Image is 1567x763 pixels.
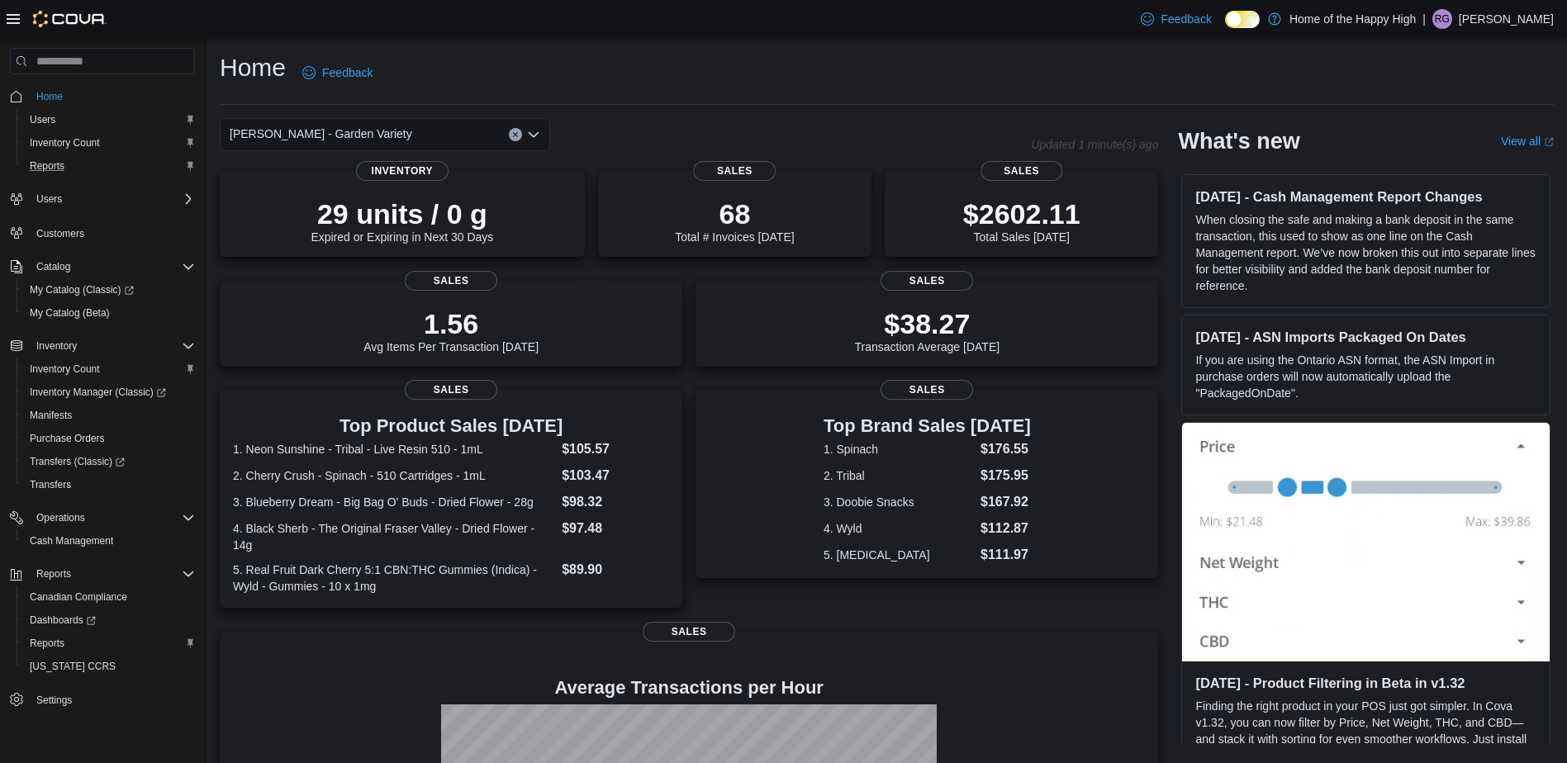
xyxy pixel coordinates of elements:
[23,531,195,551] span: Cash Management
[17,529,202,552] button: Cash Management
[23,303,116,323] a: My Catalog (Beta)
[824,441,974,457] dt: 1. Spinach
[36,567,71,581] span: Reports
[17,301,202,325] button: My Catalog (Beta)
[981,492,1031,512] dd: $167.92
[23,452,195,472] span: Transfers (Classic)
[322,64,373,81] span: Feedback
[30,257,77,277] button: Catalog
[30,690,195,710] span: Settings
[30,614,96,627] span: Dashboards
[855,307,1000,340] p: $38.27
[23,587,134,607] a: Canadian Compliance
[562,519,669,538] dd: $97.48
[36,227,84,240] span: Customers
[824,520,974,537] dt: 4. Wyld
[23,405,78,425] a: Manifests
[23,531,120,551] a: Cash Management
[963,197,1080,230] p: $2602.11
[296,56,379,89] a: Feedback
[1225,11,1260,28] input: Dark Mode
[30,159,64,173] span: Reports
[1435,9,1450,29] span: RG
[675,197,794,230] p: 68
[17,632,202,655] button: Reports
[30,363,100,376] span: Inventory Count
[981,439,1031,459] dd: $176.55
[17,131,202,154] button: Inventory Count
[881,271,973,291] span: Sales
[30,113,55,126] span: Users
[981,545,1031,565] dd: $111.97
[30,257,195,277] span: Catalog
[23,429,195,448] span: Purchase Orders
[23,110,62,130] a: Users
[675,197,794,244] div: Total # Invoices [DATE]
[363,307,539,353] div: Avg Items Per Transaction [DATE]
[356,161,449,181] span: Inventory
[30,690,78,710] a: Settings
[33,11,107,27] img: Cova
[30,189,195,209] span: Users
[30,283,134,296] span: My Catalog (Classic)
[1432,9,1452,29] div: Renee Grexton
[23,475,195,495] span: Transfers
[36,511,85,524] span: Operations
[1178,128,1299,154] h2: What's new
[23,382,195,402] span: Inventory Manager (Classic)
[10,78,195,755] nav: Complex example
[23,429,112,448] a: Purchase Orders
[23,633,195,653] span: Reports
[233,441,555,457] dt: 1. Neon Sunshine - Tribal - Live Resin 510 - 1mL
[824,467,974,484] dt: 2. Tribal
[17,108,202,131] button: Users
[30,508,92,528] button: Operations
[981,161,1062,181] span: Sales
[643,622,735,642] span: Sales
[694,161,776,181] span: Sales
[30,189,69,209] button: Users
[36,192,62,206] span: Users
[23,382,173,402] a: Inventory Manager (Classic)
[963,197,1080,244] div: Total Sales [DATE]
[233,562,555,595] dt: 5. Real Fruit Dark Cherry 5:1 CBN:THC Gummies (Indica) - Wyld - Gummies - 10 x 1mg
[311,197,493,230] p: 29 units / 0 g
[824,494,974,510] dt: 3. Doobie Snacks
[981,519,1031,538] dd: $112.87
[233,678,1145,698] h4: Average Transactions per Hour
[1195,188,1536,205] h3: [DATE] - Cash Management Report Changes
[3,506,202,529] button: Operations
[23,133,195,153] span: Inventory Count
[17,450,202,473] a: Transfers (Classic)
[3,562,202,585] button: Reports
[562,439,669,459] dd: $105.57
[23,587,195,607] span: Canadian Compliance
[1161,11,1211,27] span: Feedback
[30,87,69,107] a: Home
[1134,2,1218,36] a: Feedback
[30,660,116,673] span: [US_STATE] CCRS
[30,222,195,243] span: Customers
[23,156,71,176] a: Reports
[23,359,107,379] a: Inventory Count
[30,224,91,244] a: Customers
[824,547,974,563] dt: 5. [MEDICAL_DATA]
[23,610,102,630] a: Dashboards
[17,358,202,381] button: Inventory Count
[30,306,110,320] span: My Catalog (Beta)
[1544,137,1554,147] svg: External link
[1195,352,1536,401] p: If you are using the Ontario ASN format, the ASN Import in purchase orders will now automatically...
[23,156,195,176] span: Reports
[562,492,669,512] dd: $98.32
[881,380,973,400] span: Sales
[17,609,202,632] a: Dashboards
[233,494,555,510] dt: 3. Blueberry Dream - Big Bag O' Buds - Dried Flower - 28g
[311,197,493,244] div: Expired or Expiring in Next 30 Days
[405,380,497,400] span: Sales
[23,452,131,472] a: Transfers (Classic)
[23,280,140,300] a: My Catalog (Classic)
[30,455,125,468] span: Transfers (Classic)
[23,133,107,153] a: Inventory Count
[509,128,522,141] button: Clear input
[405,271,497,291] span: Sales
